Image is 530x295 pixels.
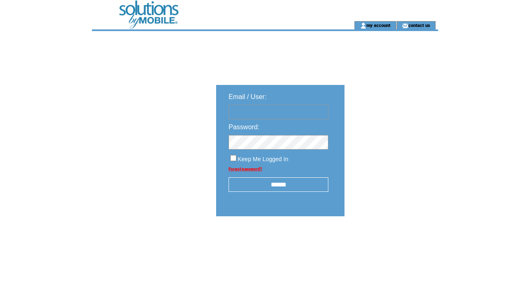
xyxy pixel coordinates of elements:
[369,237,410,247] img: transparent.png;jsessionid=2104CBE8F588D1F4039E5FEC10312E8D
[402,22,408,29] img: contact_us_icon.gif;jsessionid=2104CBE8F588D1F4039E5FEC10312E8D
[360,22,366,29] img: account_icon.gif;jsessionid=2104CBE8F588D1F4039E5FEC10312E8D
[408,22,430,28] a: contact us
[238,156,288,162] span: Keep Me Logged In
[229,167,262,171] a: Forgot password?
[366,22,390,28] a: my account
[229,93,267,100] span: Email / User:
[229,123,260,131] span: Password:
